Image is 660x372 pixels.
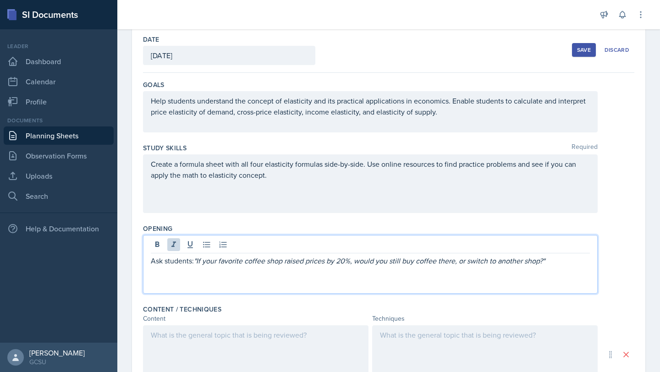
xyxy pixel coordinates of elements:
label: Opening [143,224,172,233]
label: Content / Techniques [143,305,221,314]
p: Ask students: [151,255,590,266]
em: "If your favorite coffee shop raised prices by 20%, would you still buy coffee there, or switch t... [194,256,545,266]
div: [PERSON_NAME] [29,348,85,357]
button: Save [572,43,596,57]
label: Date [143,35,159,44]
label: Goals [143,80,165,89]
button: Discard [599,43,634,57]
a: Observation Forms [4,147,114,165]
a: Search [4,187,114,205]
div: Content [143,314,368,323]
div: Documents [4,116,114,125]
div: Discard [605,46,629,54]
p: Help students understand the concept of elasticity and its practical applications in economics. E... [151,95,590,117]
label: Study Skills [143,143,187,153]
a: Calendar [4,72,114,91]
a: Profile [4,93,114,111]
div: Help & Documentation [4,219,114,238]
a: Uploads [4,167,114,185]
div: Save [577,46,591,54]
div: GCSU [29,357,85,367]
div: Techniques [372,314,598,323]
span: Required [572,143,598,153]
div: Leader [4,42,114,50]
a: Dashboard [4,52,114,71]
p: Create a formula sheet with all four elasticity formulas side-by-side. Use online resources to fi... [151,159,590,181]
a: Planning Sheets [4,126,114,145]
